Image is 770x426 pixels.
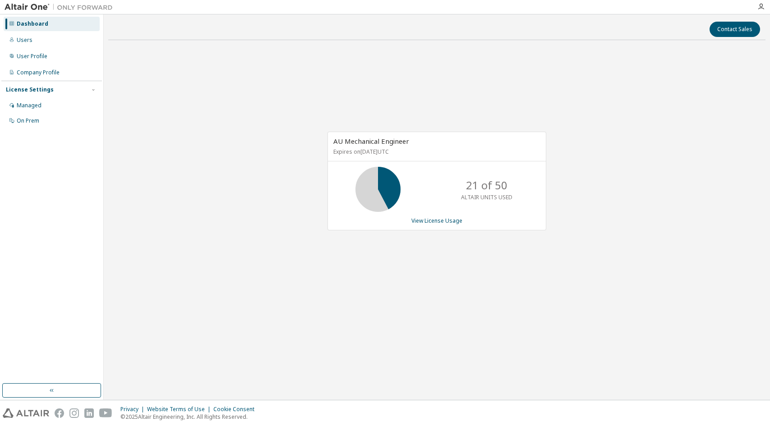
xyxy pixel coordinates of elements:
[99,408,112,418] img: youtube.svg
[213,406,260,413] div: Cookie Consent
[17,20,48,27] div: Dashboard
[17,69,60,76] div: Company Profile
[461,193,512,201] p: ALTAIR UNITS USED
[3,408,49,418] img: altair_logo.svg
[84,408,94,418] img: linkedin.svg
[333,148,538,156] p: Expires on [DATE] UTC
[333,137,409,146] span: AU Mechanical Engineer
[6,86,54,93] div: License Settings
[466,178,507,193] p: 21 of 50
[147,406,213,413] div: Website Terms of Use
[120,413,260,421] p: © 2025 Altair Engineering, Inc. All Rights Reserved.
[710,22,760,37] button: Contact Sales
[69,408,79,418] img: instagram.svg
[17,117,39,124] div: On Prem
[55,408,64,418] img: facebook.svg
[17,53,47,60] div: User Profile
[411,217,462,224] a: View License Usage
[17,102,41,109] div: Managed
[120,406,147,413] div: Privacy
[17,37,32,44] div: Users
[5,3,117,12] img: Altair One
